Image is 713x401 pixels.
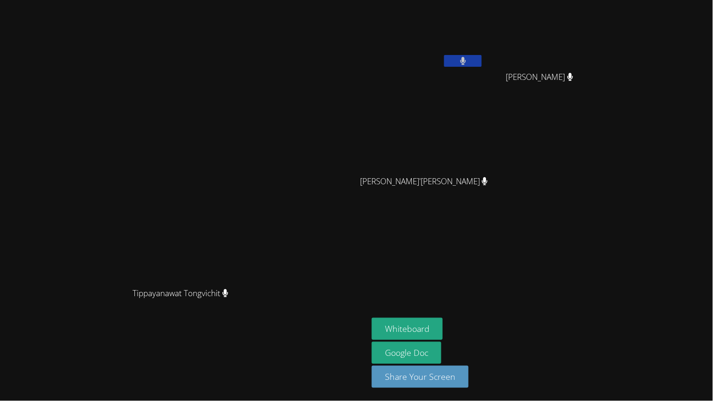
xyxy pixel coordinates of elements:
[372,318,443,340] button: Whiteboard
[372,342,441,364] a: Google Doc
[360,175,488,189] span: [PERSON_NAME]'[PERSON_NAME]
[372,366,469,388] button: Share Your Screen
[133,287,228,300] span: Tippayanawat Tongvichit
[506,71,573,84] span: [PERSON_NAME]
